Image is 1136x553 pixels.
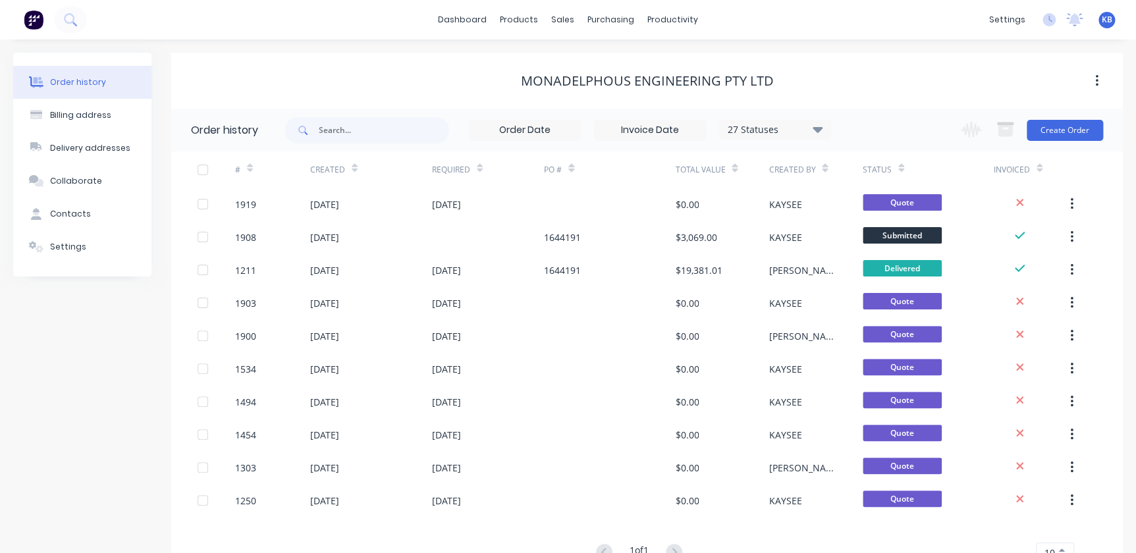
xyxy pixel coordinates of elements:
div: Created By [769,164,815,176]
div: $0.00 [675,395,699,409]
div: 1303 [235,461,256,475]
div: Billing address [50,109,111,121]
div: Required [432,164,470,176]
div: $0.00 [675,494,699,508]
div: [DATE] [432,263,461,277]
div: [PERSON_NAME] [769,329,836,343]
button: Billing address [13,99,151,132]
a: dashboard [431,10,493,30]
div: [DATE] [310,395,339,409]
div: $0.00 [675,461,699,475]
span: Quote [863,359,942,375]
div: PO # [544,164,562,176]
div: $0.00 [675,197,699,211]
img: Factory [24,10,43,30]
div: KAYSEE [769,296,801,310]
div: KAYSEE [769,230,801,244]
div: [DATE] [310,428,339,442]
span: Quote [863,194,942,211]
div: Collaborate [50,175,102,187]
div: KAYSEE [769,428,801,442]
div: PO # [544,151,675,188]
div: 1903 [235,296,256,310]
div: Created By [769,151,862,188]
span: KB [1102,14,1112,26]
div: 1644191 [544,263,581,277]
div: KAYSEE [769,197,801,211]
span: Quote [863,458,942,474]
div: [DATE] [432,461,461,475]
div: Status [863,164,892,176]
div: # [235,151,310,188]
div: Required [432,151,545,188]
div: 1494 [235,395,256,409]
div: [PERSON_NAME] [769,461,836,475]
div: Created [310,164,345,176]
div: productivity [641,10,705,30]
div: [PERSON_NAME] [769,263,836,277]
div: Delivery addresses [50,142,130,154]
span: Quote [863,326,942,342]
div: [DATE] [310,296,339,310]
div: [DATE] [432,395,461,409]
button: Order history [13,66,151,99]
div: $0.00 [675,329,699,343]
div: Order history [50,76,106,88]
span: Quote [863,392,942,408]
div: $3,069.00 [675,230,717,244]
div: [DATE] [310,461,339,475]
div: Monadelphous Engineering Pty Ltd [521,73,774,89]
div: products [493,10,545,30]
div: Total Value [675,151,769,188]
button: Collaborate [13,165,151,197]
div: [DATE] [432,362,461,376]
button: Create Order [1027,120,1103,141]
div: KAYSEE [769,395,801,409]
div: $0.00 [675,428,699,442]
div: Invoiced [994,164,1030,176]
input: Invoice Date [595,120,705,140]
div: 1534 [235,362,256,376]
div: [DATE] [432,329,461,343]
div: [DATE] [432,494,461,508]
div: 27 Statuses [720,122,830,137]
span: Quote [863,425,942,441]
div: [DATE] [310,362,339,376]
div: Total Value [675,164,725,176]
div: $19,381.01 [675,263,722,277]
div: 1250 [235,494,256,508]
input: Search... [319,117,449,144]
div: settings [983,10,1032,30]
div: 1454 [235,428,256,442]
input: Order Date [470,120,580,140]
div: sales [545,10,581,30]
button: Settings [13,230,151,263]
div: purchasing [581,10,641,30]
div: [DATE] [310,329,339,343]
div: Contacts [50,208,91,220]
div: 1211 [235,263,256,277]
div: Order history [191,122,258,138]
div: # [235,164,240,176]
span: Quote [863,293,942,309]
div: Status [863,151,994,188]
div: [DATE] [310,230,339,244]
div: Invoiced [994,151,1069,188]
div: KAYSEE [769,362,801,376]
div: [DATE] [432,428,461,442]
div: 1644191 [544,230,581,244]
span: Quote [863,490,942,507]
div: [DATE] [432,197,461,211]
div: [DATE] [310,197,339,211]
div: 1919 [235,197,256,211]
div: Created [310,151,432,188]
div: 1900 [235,329,256,343]
div: KAYSEE [769,494,801,508]
span: Submitted [863,227,942,244]
div: Settings [50,241,86,253]
div: $0.00 [675,362,699,376]
div: [DATE] [432,296,461,310]
div: [DATE] [310,263,339,277]
div: [DATE] [310,494,339,508]
button: Delivery addresses [13,132,151,165]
